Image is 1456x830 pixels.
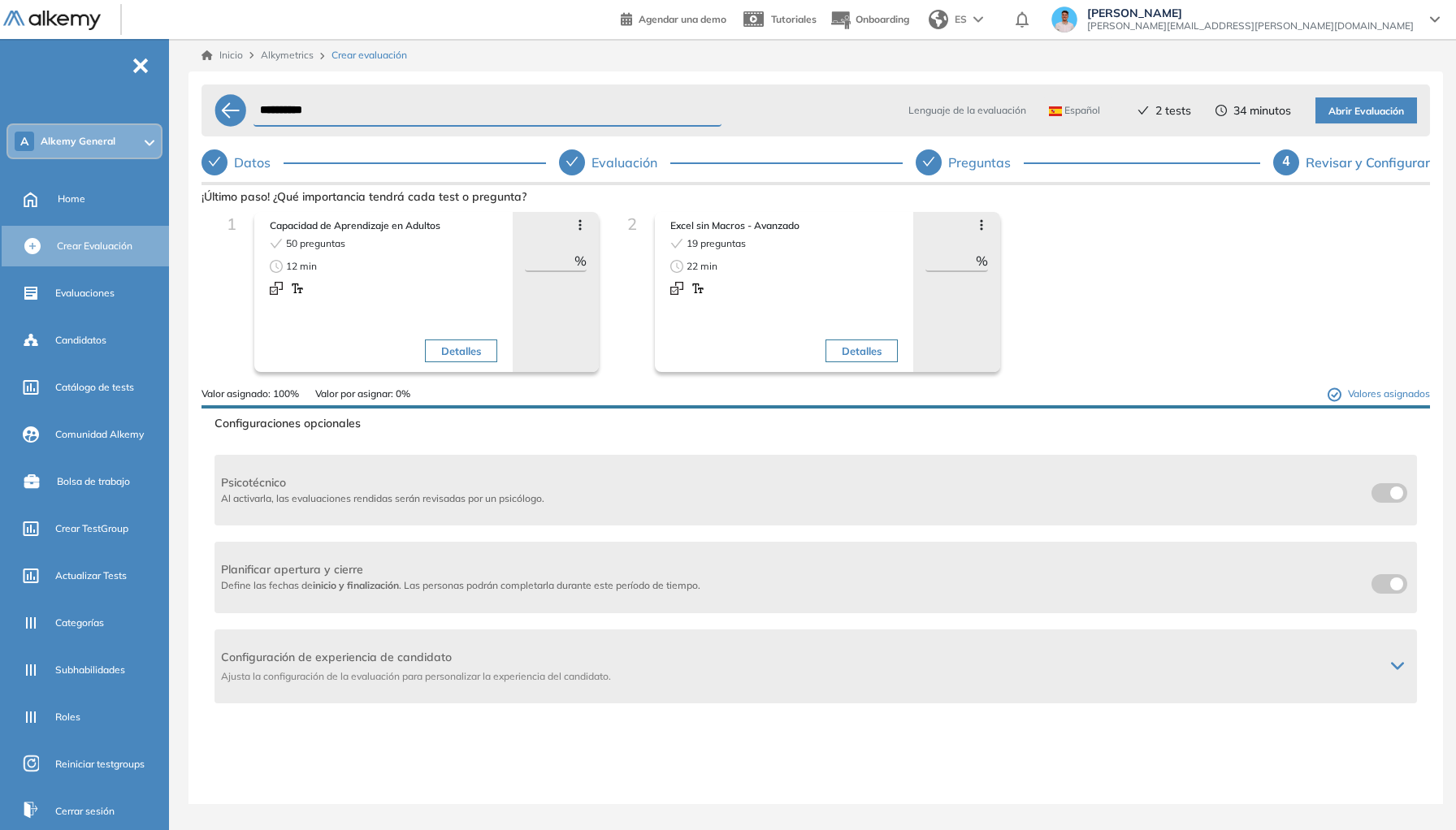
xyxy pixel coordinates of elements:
span: Español [1049,104,1100,117]
img: world [929,10,948,29]
div: Preguntas [916,149,1260,175]
span: clock-circle [1215,105,1227,116]
b: inicio y finalización [313,579,399,591]
span: clock-circle [270,260,283,273]
span: 22 min [687,259,717,274]
span: Crear TestGroup [55,521,128,536]
a: Agendar una demo [621,8,726,28]
span: Valores asignados [1328,387,1430,402]
span: Excel sin Macros - Avanzado [670,218,899,233]
span: 1 [227,214,236,234]
span: Abrir Evaluación [1328,104,1404,119]
span: % [574,251,587,270]
span: Evaluaciones [55,286,115,300]
span: Cerrar sesión [55,804,115,819]
span: Crear Evaluación [57,239,132,253]
span: Catálogo de tests [55,380,134,395]
span: 12 min [286,259,317,274]
span: 4 [1283,154,1290,168]
span: Capacidad de Aprendizaje en Adultos [270,218,498,233]
span: Valor por asignar: 0% [315,387,410,402]
span: Alkymetrics [261,49,314,61]
span: Define las fechas de . Las personas podrán completarla durante este período de tiempo. [221,579,700,591]
img: arrow [973,16,983,23]
span: 2 [627,214,637,234]
img: Multiple Choice [670,282,683,295]
span: Al activarla, las evaluaciones rendidas serán revisadas por un psicólogo. [221,491,544,506]
span: 34 minutos [1233,102,1291,119]
button: Onboarding [830,2,909,37]
div: Evaluación [591,149,670,175]
span: A [20,135,28,148]
div: 4Revisar y Configurar [1273,149,1430,175]
span: [PERSON_NAME] [1087,6,1414,19]
span: Categorías [55,616,104,630]
span: clock-circle [670,260,683,273]
button: Detalles [425,339,497,362]
span: [PERSON_NAME][EMAIL_ADDRESS][PERSON_NAME][DOMAIN_NAME] [1087,19,1414,32]
div: Datos [201,149,546,175]
span: Ajusta la configuración de la evaluación para personalizar la experiencia del candidato. [221,669,1371,684]
div: Configuración de experiencia de candidatoAjusta la configuración de la evaluación para personaliz... [214,629,1417,703]
span: Agendar una demo [639,13,726,25]
div: Datos [234,149,284,175]
span: Candidatos [55,333,106,348]
button: Detalles [825,339,898,362]
span: Comunidad Alkemy [55,427,144,442]
span: check [670,237,683,250]
a: Inicio [201,48,243,63]
span: % [976,251,988,270]
span: Valor asignado: 100% [201,387,299,402]
span: Configuración de experiencia de candidato [221,649,1371,666]
span: check [922,155,935,168]
span: Subhabilidades [55,663,125,677]
span: Bolsa de trabajo [57,474,130,489]
span: check [270,237,283,250]
div: Preguntas [948,149,1024,175]
span: Onboarding [856,13,909,25]
button: Abrir Evaluación [1315,97,1417,123]
img: Multiple Choice [270,282,283,295]
span: Psicotécnico [221,474,544,491]
img: ESP [1049,106,1062,116]
img: Logo [3,11,101,31]
span: Planificar apertura y cierre [221,561,700,578]
span: 50 preguntas [286,236,345,251]
div: Evaluación [559,149,903,175]
span: ES [955,12,967,27]
span: Alkemy General [41,135,115,148]
div: Revisar y Configurar [1306,149,1430,175]
span: Reiniciar testgroups [55,757,145,772]
span: Configuraciones opcionales [214,415,1417,432]
span: Home [58,192,85,206]
span: Actualizar Tests [55,568,127,583]
span: 2 tests [1155,102,1191,119]
span: Tutoriales [771,13,817,25]
span: Crear evaluación [331,48,407,63]
span: check [208,155,221,168]
span: check [1137,105,1149,116]
img: Respuesta escrita [691,282,704,295]
span: ¡Último paso! ¿Qué importancia tendrá cada test o pregunta? [201,188,1430,205]
span: Lenguaje de la evaluación [908,103,1026,118]
span: Roles [55,710,80,724]
span: check [565,155,578,168]
span: 19 preguntas [687,236,746,251]
img: Mecanografia [291,282,304,295]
